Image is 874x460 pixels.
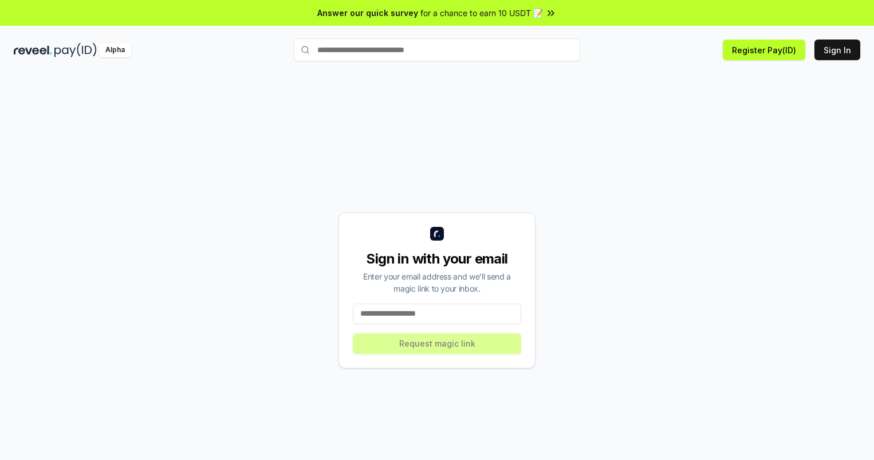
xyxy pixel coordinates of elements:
div: Alpha [99,43,131,57]
div: Sign in with your email [353,250,521,268]
img: logo_small [430,227,444,241]
img: pay_id [54,43,97,57]
span: for a chance to earn 10 USDT 📝 [420,7,543,19]
div: Enter your email address and we’ll send a magic link to your inbox. [353,270,521,294]
img: reveel_dark [14,43,52,57]
button: Sign In [814,40,860,60]
span: Answer our quick survey [317,7,418,19]
button: Register Pay(ID) [723,40,805,60]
